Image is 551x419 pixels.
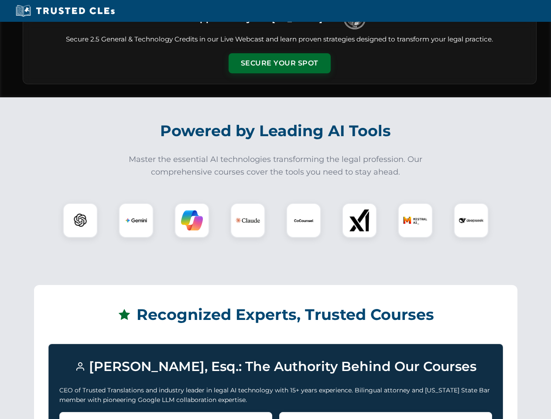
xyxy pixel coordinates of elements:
[125,209,147,231] img: Gemini Logo
[286,203,321,238] div: CoCounsel
[459,208,483,233] img: DeepSeek Logo
[13,4,117,17] img: Trusted CLEs
[59,355,492,378] h3: [PERSON_NAME], Esq.: The Authority Behind Our Courses
[59,385,492,405] p: CEO of Trusted Translations and industry leader in legal AI technology with 15+ years experience....
[454,203,489,238] div: DeepSeek
[181,209,203,231] img: Copilot Logo
[48,299,503,330] h2: Recognized Experts, Trusted Courses
[34,34,526,45] p: Secure 2.5 General & Technology Credits in our Live Webcast and learn proven strategies designed ...
[293,209,315,231] img: CoCounsel Logo
[342,203,377,238] div: xAI
[175,203,209,238] div: Copilot
[349,209,370,231] img: xAI Logo
[123,153,428,179] p: Master the essential AI technologies transforming the legal profession. Our comprehensive courses...
[230,203,265,238] div: Claude
[63,203,98,238] div: ChatGPT
[229,53,331,73] button: Secure Your Spot
[236,208,260,233] img: Claude Logo
[403,208,428,233] img: Mistral AI Logo
[68,208,93,233] img: ChatGPT Logo
[119,203,154,238] div: Gemini
[398,203,433,238] div: Mistral AI
[34,116,517,146] h2: Powered by Leading AI Tools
